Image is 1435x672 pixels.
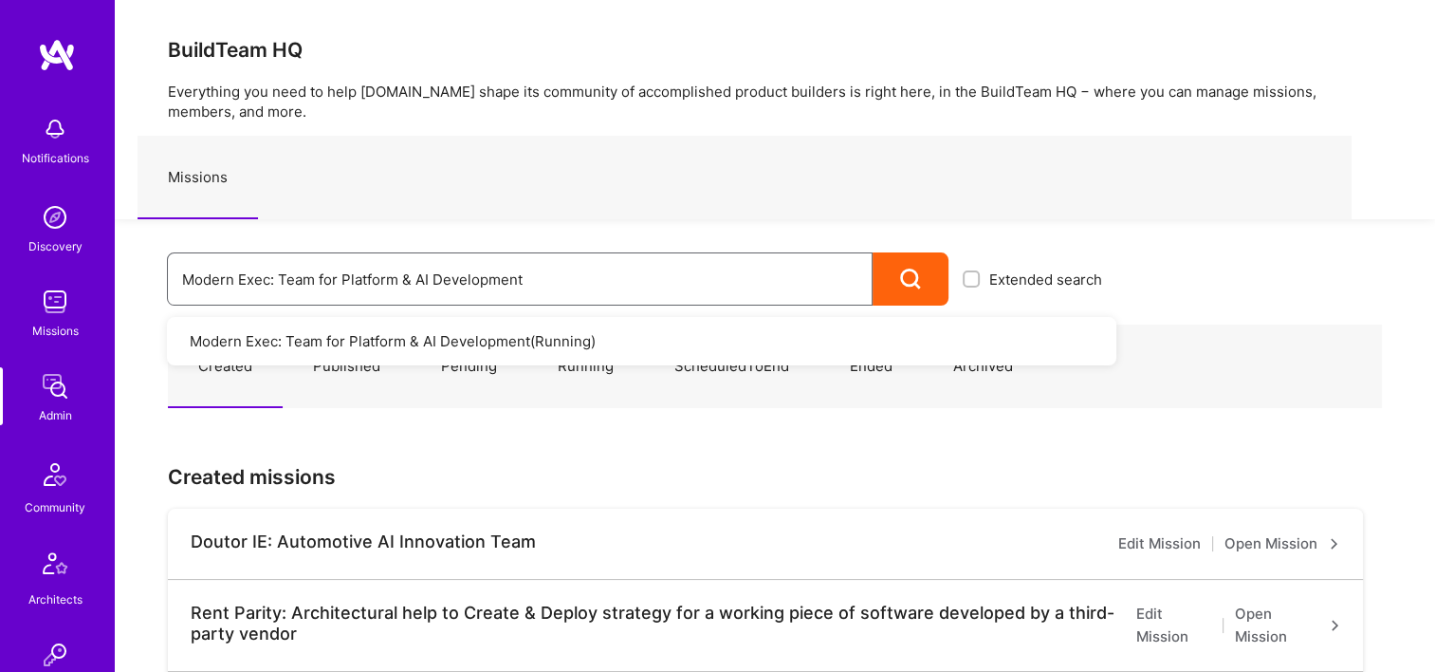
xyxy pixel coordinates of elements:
[191,532,536,552] div: Doutor IE: Automotive AI Innovation Team
[32,452,78,497] img: Community
[138,137,258,219] a: Missions
[36,283,74,321] img: teamwork
[36,198,74,236] img: discovery
[36,367,74,405] img: admin teamwork
[1235,603,1340,648] a: Open Mission
[168,38,1382,62] h3: BuildTeam HQ
[38,38,76,72] img: logo
[39,405,72,425] div: Admin
[25,497,85,517] div: Community
[923,326,1043,408] a: Archived
[32,321,79,341] div: Missions
[283,326,411,408] a: Published
[191,603,1136,644] div: Rent Parity: Architectural help to Create & Deploy strategy for a working piece of software devel...
[1329,538,1340,550] i: icon ArrowRight
[1136,603,1211,648] a: Edit Mission
[28,236,83,256] div: Discovery
[22,148,89,168] div: Notifications
[1118,532,1201,555] a: Edit Mission
[32,544,78,589] img: Architects
[527,326,644,408] a: Running
[644,326,819,408] a: ScheduledToEnd
[167,317,1116,365] a: Modern Exec: Team for Platform & AI Development(Running)
[36,110,74,148] img: bell
[28,589,83,609] div: Architects
[1330,620,1340,631] i: icon ArrowRight
[819,326,923,408] a: Ended
[168,82,1382,121] p: Everything you need to help [DOMAIN_NAME] shape its community of accomplished product builders is...
[900,269,922,290] i: icon Search
[168,326,283,408] a: Created
[182,255,857,304] input: What type of mission are you looking for?
[1224,532,1340,555] a: Open Mission
[168,465,1382,489] h3: Created missions
[989,270,1102,289] span: Extended search
[411,326,527,408] a: Pending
